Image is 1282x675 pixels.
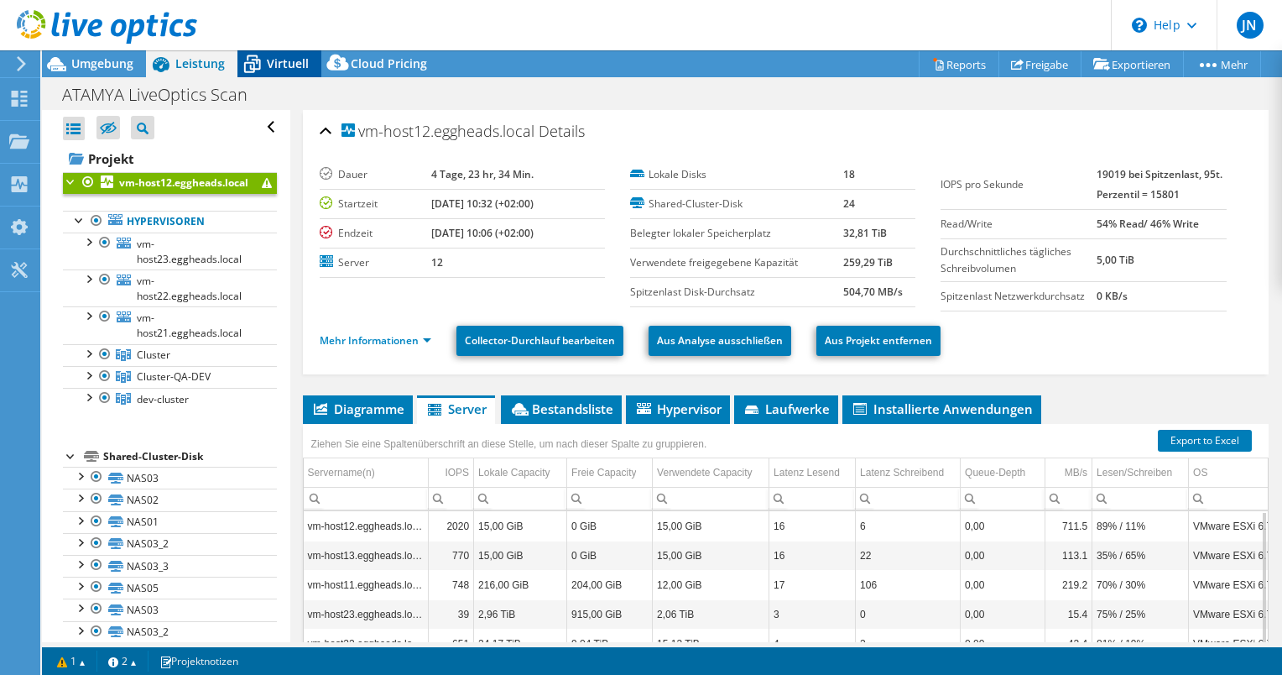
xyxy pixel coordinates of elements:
b: 504,70 MB/s [843,285,903,299]
td: Column Verwendete Capacity, Value 2,06 TiB [653,599,769,629]
a: Export to Excel [1158,430,1252,452]
td: Column Queue-Depth, Value 0,00 [961,570,1045,599]
td: Column Latenz Schreibend, Value 2 [856,629,961,658]
span: vm-host23.eggheads.local [137,237,242,266]
div: Verwendete Capacity [657,463,752,483]
label: Belegter lokaler Speicherplatz [630,225,843,242]
a: Cluster [63,344,277,366]
td: Column Lesen/Schreiben, Value 70% / 30% [1092,570,1189,599]
td: Column Latenz Schreibend, Filter cell [856,487,961,510]
a: NAS03_2 [63,621,277,643]
td: Servername(n) Column [304,458,429,488]
td: Column Verwendete Capacity, Value 15,00 GiB [653,511,769,541]
b: 24 [843,196,855,211]
a: Exportieren [1081,51,1184,77]
td: Column IOPS, Value 770 [429,541,474,570]
td: Column Latenz Schreibend, Value 106 [856,570,961,599]
div: Freie Capacity [571,463,636,483]
b: 54% Read/ 46% Write [1097,217,1199,231]
td: Column Lokale Capacity, Filter cell [474,487,567,510]
div: IOPS [445,463,469,483]
td: Column Lokale Capacity, Value 2,96 TiB [474,599,567,629]
a: Reports [919,51,999,77]
a: 2 [96,651,149,672]
a: NAS03_2 [63,533,277,555]
span: Bestandsliste [509,400,613,417]
td: Column Latenz Lesend, Value 17 [769,570,856,599]
a: vm-host21.eggheads.local [63,306,277,343]
td: Column IOPS, Value 39 [429,599,474,629]
td: Column Verwendete Capacity, Value 15,00 GiB [653,541,769,570]
td: Column Queue-Depth, Value 0,00 [961,541,1045,570]
td: Column Lesen/Schreiben, Value 81% / 19% [1092,629,1189,658]
b: 4 Tage, 23 hr, 34 Min. [431,167,534,181]
a: Collector-Durchlauf bearbeiten [456,326,623,356]
label: Verwendete freigegebene Kapazität [630,254,843,271]
span: Laufwerke [743,400,830,417]
td: Column Lesen/Schreiben, Value 35% / 65% [1092,541,1189,570]
span: Cluster [137,348,170,362]
label: Shared-Cluster-Disk [630,196,843,212]
a: Freigabe [998,51,1081,77]
a: Mehr Informationen [320,333,431,348]
td: Column Verwendete Capacity, Value 12,00 GiB [653,570,769,599]
td: Column MB/s, Filter cell [1045,487,1092,510]
td: Column Latenz Schreibend, Value 0 [856,599,961,629]
a: NAS03 [63,467,277,489]
b: [DATE] 10:06 (+02:00) [431,226,534,240]
span: Hypervisor [634,400,722,417]
a: vm-host22.eggheads.local [63,269,277,306]
div: Shared-Cluster-Disk [103,447,277,467]
label: Server [320,254,432,271]
td: Column Lokale Capacity, Value 216,00 GiB [474,570,567,599]
td: Latenz Lesend Column [769,458,856,488]
a: vm-host12.eggheads.local [63,172,277,194]
div: OS [1193,463,1207,483]
label: IOPS pro Sekunde [941,176,1096,193]
span: Installierte Anwendungen [851,400,1033,417]
b: 12 [431,255,443,269]
td: Column Latenz Lesend, Value 16 [769,511,856,541]
div: Latenz Lesend [774,463,840,483]
td: Column MB/s, Value 15.4 [1045,599,1092,629]
b: vm-host12.eggheads.local [119,175,248,190]
span: Diagramme [311,400,404,417]
span: vm-host21.eggheads.local [137,311,242,340]
a: Mehr [1183,51,1261,77]
span: Umgebung [71,55,133,71]
td: Column Freie Capacity, Filter cell [567,487,653,510]
span: Cluster-QA-DEV [137,369,211,384]
a: Cluster-QA-DEV [63,366,277,388]
a: NAS03 [63,599,277,620]
a: Projekt [63,145,277,172]
span: vm-host12.eggheads.local [341,123,534,140]
span: dev-cluster [137,392,189,406]
div: Latenz Schreibend [860,463,944,483]
td: Column Freie Capacity, Value 915,00 GiB [567,599,653,629]
a: Aus Analyse ausschließen [649,326,791,356]
td: Column Servername(n), Value vm-host13.eggheads.local [304,541,429,570]
td: MB/s Column [1045,458,1092,488]
td: Column IOPS, Value 651 [429,629,474,658]
td: Column Queue-Depth, Filter cell [961,487,1045,510]
td: IOPS Column [429,458,474,488]
td: Column Queue-Depth, Value 0,00 [961,599,1045,629]
td: Column Lokale Capacity, Value 15,00 GiB [474,511,567,541]
td: Column Latenz Lesend, Filter cell [769,487,856,510]
a: Hypervisoren [63,211,277,233]
label: Durchschnittliches tägliches Schreibvolumen [941,243,1096,277]
td: Column Verwendete Capacity, Filter cell [653,487,769,510]
td: Column Lokale Capacity, Value 24,17 TiB [474,629,567,658]
td: Column Latenz Lesend, Value 16 [769,541,856,570]
label: Spitzenlast Disk-Durchsatz [630,284,843,301]
div: Queue-Depth [965,463,1025,483]
td: Column IOPS, Filter cell [429,487,474,510]
b: 32,81 TiB [843,226,887,240]
a: NAS02 [63,489,277,510]
h1: ATAMYA LiveOptics Scan [55,86,274,104]
td: Latenz Schreibend Column [856,458,961,488]
td: Column Latenz Schreibend, Value 6 [856,511,961,541]
label: Lokale Disks [630,166,843,183]
td: Column Verwendete Capacity, Value 15,13 TiB [653,629,769,658]
td: Column Freie Capacity, Value 204,00 GiB [567,570,653,599]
